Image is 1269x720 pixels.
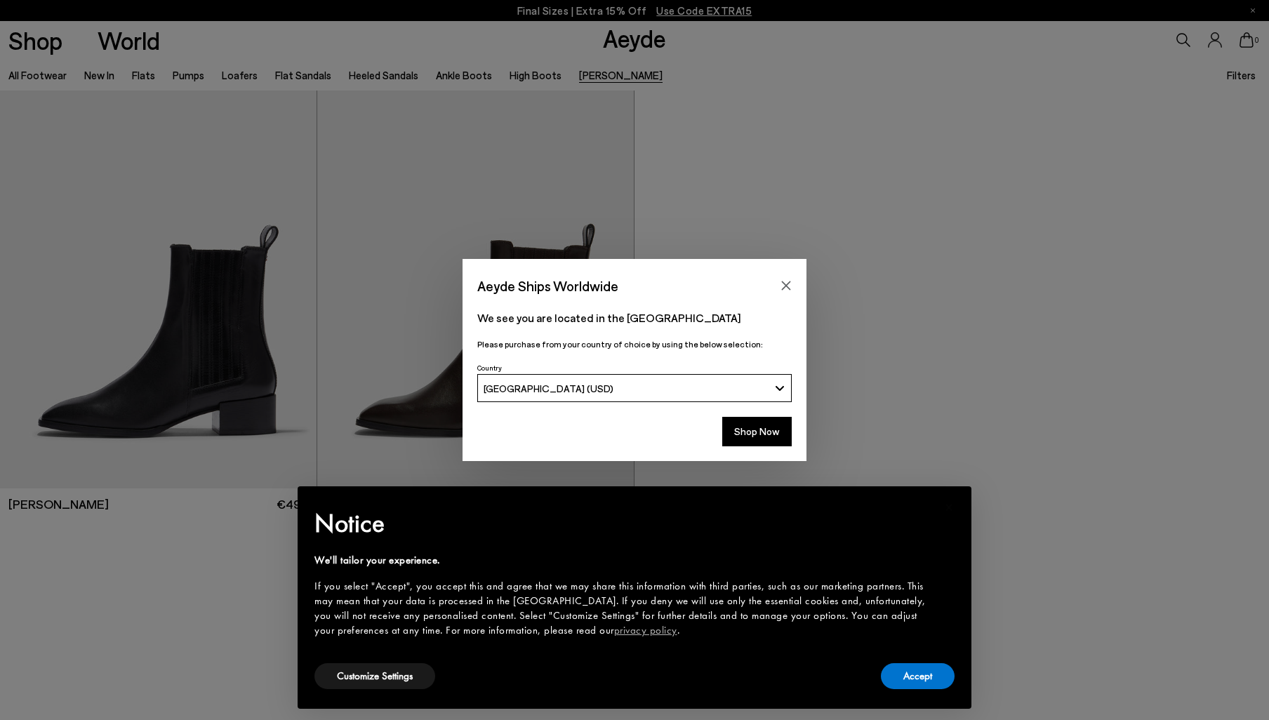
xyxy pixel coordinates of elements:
span: × [945,496,954,518]
button: Shop Now [722,417,792,446]
span: Aeyde Ships Worldwide [477,274,618,298]
button: Accept [881,663,955,689]
a: privacy policy [614,623,677,637]
h2: Notice [314,505,932,542]
span: Country [477,364,502,372]
div: If you select "Accept", you accept this and agree that we may share this information with third p... [314,579,932,638]
p: Please purchase from your country of choice by using the below selection: [477,338,792,351]
button: Customize Settings [314,663,435,689]
button: Close [776,275,797,296]
span: [GEOGRAPHIC_DATA] (USD) [484,382,613,394]
div: We'll tailor your experience. [314,553,932,568]
button: Close this notice [932,491,966,524]
p: We see you are located in the [GEOGRAPHIC_DATA] [477,309,792,326]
